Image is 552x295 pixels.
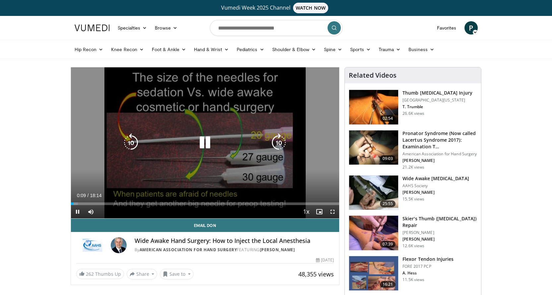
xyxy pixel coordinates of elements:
span: 0:09 [77,193,86,198]
a: 09:03 Pronator Syndrome (Now called Lacertus Syndrome 2017): Examination T… American Association ... [349,130,477,170]
a: Shoulder & Elbow [268,43,320,56]
p: FORE 2017 PCP [402,264,454,269]
button: Enable picture-in-picture mode [313,205,326,218]
img: cf79e27c-792e-4c6a-b4db-18d0e20cfc31.150x105_q85_crop-smart_upscale.jpg [349,216,398,250]
a: Browse [151,21,181,35]
img: ecc38c0f-1cd8-4861-b44a-401a34bcfb2f.150x105_q85_crop-smart_upscale.jpg [349,130,398,165]
p: 11.5K views [402,277,424,282]
div: Progress Bar [71,202,339,205]
p: American Association for Hand Surgery [402,151,477,157]
p: 12.6K views [402,243,424,249]
button: Fullscreen [326,205,339,218]
a: [PERSON_NAME] [260,247,295,253]
img: Avatar [111,237,127,253]
a: 262 Thumbs Up [76,269,124,279]
p: 15.5K views [402,196,424,202]
span: 25:55 [380,200,396,207]
a: American Association for Hand Surgery [140,247,237,253]
p: [PERSON_NAME] [402,190,469,195]
span: 262 [86,271,94,277]
button: Mute [84,205,97,218]
h4: Related Videos [349,71,397,79]
img: 7006d695-e87b-44ca-8282-580cfbaead39.150x105_q85_crop-smart_upscale.jpg [349,256,398,291]
img: American Association for Hand Surgery [76,237,108,253]
a: Foot & Ankle [148,43,190,56]
span: 18:14 [90,193,101,198]
button: Pause [71,205,84,218]
a: Favorites [433,21,460,35]
p: A. Hess [402,270,454,276]
div: By FEATURING [135,247,334,253]
h4: Wide Awake Hand Surgery: How to Inject the Local Anesthesia [135,237,334,245]
span: / [88,193,89,198]
button: Playback Rate [299,205,313,218]
p: [PERSON_NAME] [402,230,477,235]
video-js: Video Player [71,67,339,219]
p: [PERSON_NAME] [402,237,477,242]
a: Hip Recon [71,43,107,56]
a: Vumedi Week 2025 ChannelWATCH NOW [76,3,477,13]
img: VuMedi Logo [75,25,110,31]
a: Email Don [71,219,339,232]
a: Business [404,43,438,56]
span: 48,355 views [298,270,334,278]
a: 16:21 Flexor Tendon Injuries FORE 2017 PCP A. Hess 11.5K views [349,256,477,291]
a: Sports [346,43,375,56]
div: [DATE] [316,257,334,263]
button: Save to [160,269,194,279]
a: Hand & Wrist [190,43,233,56]
img: Trumble_-_thumb_ucl_3.png.150x105_q85_crop-smart_upscale.jpg [349,90,398,124]
h3: Wide Awake [MEDICAL_DATA] [402,175,469,182]
p: AAHS Society [402,183,469,188]
a: Spine [320,43,346,56]
h3: Pronator Syndrome (Now called Lacertus Syndrome 2017): Examination T… [402,130,477,150]
span: 07:39 [380,241,396,248]
p: T. Trumble [402,104,472,110]
a: 25:55 Wide Awake [MEDICAL_DATA] AAHS Society [PERSON_NAME] 15.5K views [349,175,477,210]
span: 16:21 [380,281,396,288]
a: Pediatrics [233,43,268,56]
h3: Skier's Thumb ([MEDICAL_DATA]) Repair [402,215,477,229]
span: WATCH NOW [293,3,328,13]
span: 02:54 [380,115,396,122]
p: [GEOGRAPHIC_DATA][US_STATE] [402,98,472,103]
a: Knee Recon [107,43,148,56]
a: P [464,21,478,35]
input: Search topics, interventions [210,20,342,36]
a: Specialties [114,21,151,35]
p: 21.2K views [402,165,424,170]
a: 07:39 Skier's Thumb ([MEDICAL_DATA]) Repair [PERSON_NAME] [PERSON_NAME] 12.6K views [349,215,477,251]
a: 02:54 Thumb [MEDICAL_DATA] Injury [GEOGRAPHIC_DATA][US_STATE] T. Trumble 26.6K views [349,90,477,125]
a: Trauma [375,43,405,56]
p: 26.6K views [402,111,424,116]
h3: Thumb [MEDICAL_DATA] Injury [402,90,472,96]
img: wide_awake_carpal_tunnel_100008556_2.jpg.150x105_q85_crop-smart_upscale.jpg [349,176,398,210]
h3: Flexor Tendon Injuries [402,256,454,262]
button: Share [127,269,157,279]
p: [PERSON_NAME] [402,158,477,163]
span: 09:03 [380,155,396,162]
